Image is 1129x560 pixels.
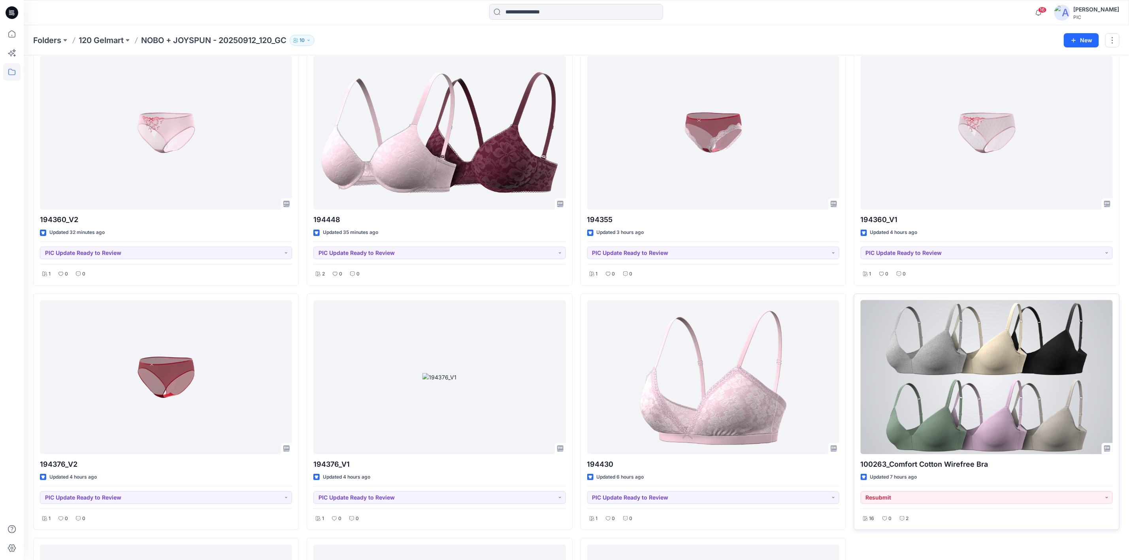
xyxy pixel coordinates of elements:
p: 0 [630,515,633,523]
a: 120 Gelmart [79,35,124,46]
p: 0 [612,270,615,278]
p: 0 [65,515,68,523]
p: 0 [612,515,615,523]
a: 100263_Comfort Cotton Wirefree Bra [861,300,1113,454]
img: avatar [1054,5,1070,21]
p: 194376_V2 [40,459,292,470]
p: 194355 [587,214,839,225]
p: 194360_V1 [861,214,1113,225]
a: 194430 [587,300,839,454]
p: Updated 6 hours ago [597,473,644,481]
p: Updated 32 minutes ago [49,228,105,237]
a: 194360_V1 [861,56,1113,209]
p: 0 [630,270,633,278]
div: PIC [1073,14,1119,20]
div: [PERSON_NAME] [1073,5,1119,14]
p: 0 [356,515,359,523]
p: 16 [869,515,875,523]
p: 194448 [313,214,565,225]
p: 2 [906,515,909,523]
span: 16 [1038,7,1047,13]
a: 194376_V2 [40,300,292,454]
p: 0 [356,270,360,278]
a: 194376_V1 [313,300,565,454]
p: 1 [49,270,51,278]
button: 10 [290,35,315,46]
p: 0 [65,270,68,278]
p: NOBO + JOYSPUN - 20250912_120_GC [141,35,286,46]
p: Updated 4 hours ago [323,473,370,481]
a: Folders [33,35,61,46]
p: 1 [49,515,51,523]
p: Updated 7 hours ago [870,473,917,481]
p: Updated 4 hours ago [870,228,918,237]
a: 194448 [313,56,565,209]
p: 0 [82,270,85,278]
p: 100263_Comfort Cotton Wirefree Bra [861,459,1113,470]
p: Updated 4 hours ago [49,473,97,481]
button: New [1064,33,1099,47]
p: 0 [339,270,342,278]
p: 1 [596,270,598,278]
p: 194360_V2 [40,214,292,225]
p: Updated 35 minutes ago [323,228,378,237]
p: 2 [322,270,325,278]
p: 1 [869,270,871,278]
p: Updated 3 hours ago [597,228,644,237]
a: 194355 [587,56,839,209]
p: 1 [322,515,324,523]
p: 0 [338,515,341,523]
p: 194430 [587,459,839,470]
p: 0 [886,270,889,278]
a: 194360_V2 [40,56,292,209]
p: 0 [889,515,892,523]
p: 0 [82,515,85,523]
p: 194376_V1 [313,459,565,470]
p: 1 [596,515,598,523]
p: 10 [300,36,305,45]
p: 0 [903,270,906,278]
